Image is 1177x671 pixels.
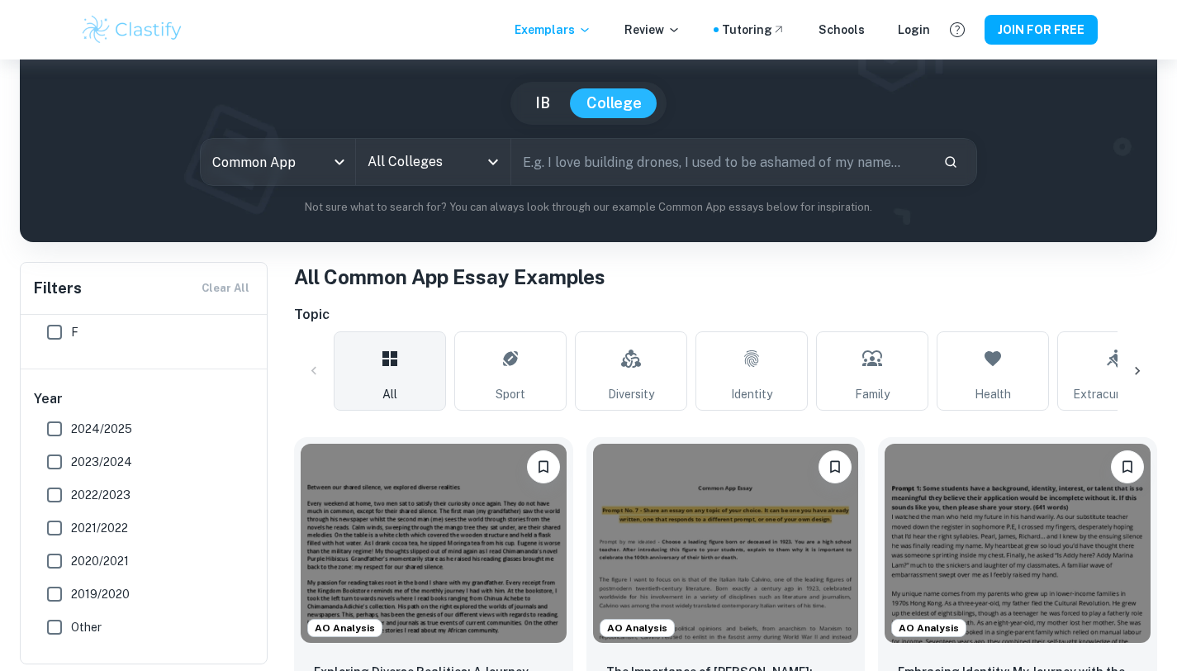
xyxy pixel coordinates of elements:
h1: All Common App Essay Examples [294,262,1157,292]
img: undefined Common App example thumbnail: Exploring Diverse Realities: A Journey T [301,444,567,643]
button: College [570,88,658,118]
a: Login [898,21,930,39]
a: Tutoring [722,21,785,39]
span: Extracurricular [1073,385,1154,403]
input: E.g. I love building drones, I used to be ashamed of my name... [511,139,931,185]
img: Clastify logo [80,13,185,46]
a: Schools [819,21,865,39]
p: Exemplars [515,21,591,39]
span: Other [71,618,102,636]
h6: Year [34,389,255,409]
span: 2022/2023 [71,486,131,504]
span: Sport [496,385,525,403]
span: Diversity [608,385,654,403]
button: Help and Feedback [943,16,971,44]
p: Not sure what to search for? You can always look through our example Common App essays below for ... [33,199,1144,216]
span: All [382,385,397,403]
button: Please log in to bookmark exemplars [819,450,852,483]
img: undefined Common App example thumbnail: The Importance of Italo Calvino: Celebra [593,444,859,643]
img: undefined Common App example thumbnail: Embracing Identity: My Journey with the [885,444,1151,643]
span: Identity [731,385,772,403]
span: AO Analysis [600,621,674,635]
span: Family [855,385,890,403]
span: 2020/2021 [71,552,129,570]
span: AO Analysis [308,621,382,635]
button: Please log in to bookmark exemplars [527,450,560,483]
span: 2023/2024 [71,453,132,471]
span: AO Analysis [892,621,966,635]
span: Health [975,385,1011,403]
button: Please log in to bookmark exemplars [1111,450,1144,483]
h6: Topic [294,305,1157,325]
button: Search [937,148,965,176]
span: 2021/2022 [71,519,128,537]
span: 2024/2025 [71,420,132,438]
button: JOIN FOR FREE [985,15,1098,45]
h6: Filters [34,277,82,300]
div: Common App [201,139,355,185]
p: Review [624,21,681,39]
span: 2019/2020 [71,585,130,603]
span: F [71,323,78,341]
button: Open [482,150,505,174]
button: IB [519,88,567,118]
